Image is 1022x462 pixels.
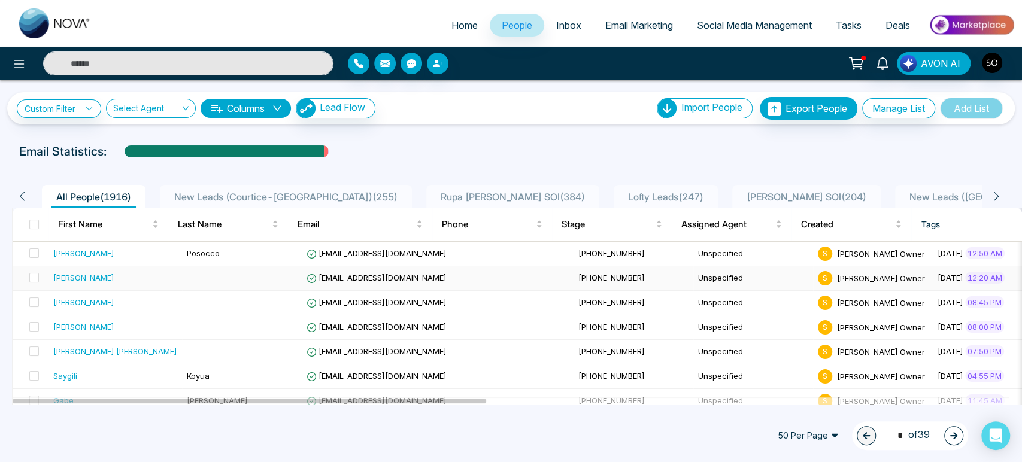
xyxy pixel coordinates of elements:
span: S [818,345,832,359]
span: 08:45 PM [965,296,1004,308]
span: Email Marketing [605,19,673,31]
span: [EMAIL_ADDRESS][DOMAIN_NAME] [307,346,447,356]
div: Saygili [53,370,77,382]
span: 11:45 AM [965,394,1005,406]
span: [EMAIL_ADDRESS][DOMAIN_NAME] [307,322,447,332]
span: [PHONE_NUMBER] [578,396,645,405]
span: [PHONE_NUMBER] [578,248,645,258]
td: Unspecified [693,340,813,364]
span: [PHONE_NUMBER] [578,371,645,381]
span: S [818,271,832,285]
span: [EMAIL_ADDRESS][DOMAIN_NAME] [307,273,447,282]
span: [PERSON_NAME] Owner [837,346,925,356]
span: New Leads (Courtice-[GEOGRAPHIC_DATA]) ( 255 ) [169,191,402,203]
div: [PERSON_NAME] [53,321,114,333]
a: Social Media Management [685,14,824,37]
a: Deals [874,14,922,37]
span: [EMAIL_ADDRESS][DOMAIN_NAME] [307,248,447,258]
span: [PERSON_NAME] SOI ( 204 ) [742,191,871,203]
span: down [272,104,282,113]
button: Columnsdown [201,99,291,118]
a: Tasks [824,14,874,37]
span: S [818,296,832,310]
span: [DATE] [938,322,963,332]
span: [EMAIL_ADDRESS][DOMAIN_NAME] [307,371,447,381]
span: [PERSON_NAME] [187,396,248,405]
span: Created [801,217,893,232]
span: Assigned Agent [681,217,773,232]
td: Unspecified [693,315,813,340]
span: 12:20 AM [965,272,1005,284]
td: Unspecified [693,389,813,414]
th: Phone [432,208,552,241]
a: Lead FlowLead Flow [291,98,375,118]
img: User Avatar [982,53,1002,73]
span: [DATE] [938,346,963,356]
p: Email Statistics: [19,142,107,160]
div: Gabe [53,394,74,406]
span: S [818,320,832,335]
span: Inbox [556,19,581,31]
div: [PERSON_NAME] [53,272,114,284]
span: 12:50 AM [965,247,1005,259]
span: Koyua [187,371,210,381]
span: 07:50 PM [965,345,1004,357]
span: [PHONE_NUMBER] [578,297,645,307]
th: Last Name [168,208,288,241]
th: Email [288,208,432,241]
a: Email Marketing [593,14,685,37]
div: [PERSON_NAME] [PERSON_NAME] [53,345,177,357]
span: [PERSON_NAME] Owner [837,248,925,258]
span: Deals [885,19,910,31]
a: Home [439,14,490,37]
span: Lead Flow [320,101,365,113]
span: Last Name [178,217,269,232]
span: of 39 [890,427,930,443]
span: People [502,19,532,31]
span: Import People [681,101,742,113]
span: S [818,247,832,261]
a: Custom Filter [17,99,101,118]
th: Assigned Agent [672,208,791,241]
th: First Name [48,208,168,241]
td: Unspecified [693,266,813,291]
a: People [490,14,544,37]
span: S [818,369,832,384]
span: Social Media Management [697,19,812,31]
span: Phone [442,217,533,232]
span: All People ( 1916 ) [51,191,136,203]
span: [DATE] [938,371,963,381]
img: Market-place.gif [928,11,1015,38]
th: Created [791,208,911,241]
span: Export People [786,102,847,114]
span: Lofty Leads ( 247 ) [623,191,708,203]
div: [PERSON_NAME] [53,247,114,259]
button: Export People [760,97,857,120]
span: Home [451,19,478,31]
span: [PHONE_NUMBER] [578,273,645,282]
td: Unspecified [693,242,813,266]
span: [DATE] [938,273,963,282]
span: Stage [562,217,653,232]
span: [EMAIL_ADDRESS][DOMAIN_NAME] [307,396,447,405]
td: Unspecified [693,291,813,315]
button: Manage List [862,98,935,118]
span: [PERSON_NAME] Owner [837,273,925,282]
span: [EMAIL_ADDRESS][DOMAIN_NAME] [307,297,447,307]
span: Email [298,217,414,232]
div: Open Intercom Messenger [981,421,1010,450]
img: Nova CRM Logo [19,8,91,38]
td: Unspecified [693,364,813,389]
span: [PHONE_NUMBER] [578,322,645,332]
span: AVON AI [921,56,960,71]
th: Stage [552,208,672,241]
span: [PERSON_NAME] Owner [837,297,925,307]
div: [PERSON_NAME] [53,296,114,308]
span: [PHONE_NUMBER] [578,346,645,356]
span: [PERSON_NAME] Owner [837,322,925,332]
img: Lead Flow [296,99,316,118]
span: 04:55 PM [965,370,1004,382]
button: Lead Flow [296,98,375,118]
span: 08:00 PM [965,321,1004,333]
span: [DATE] [938,248,963,258]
